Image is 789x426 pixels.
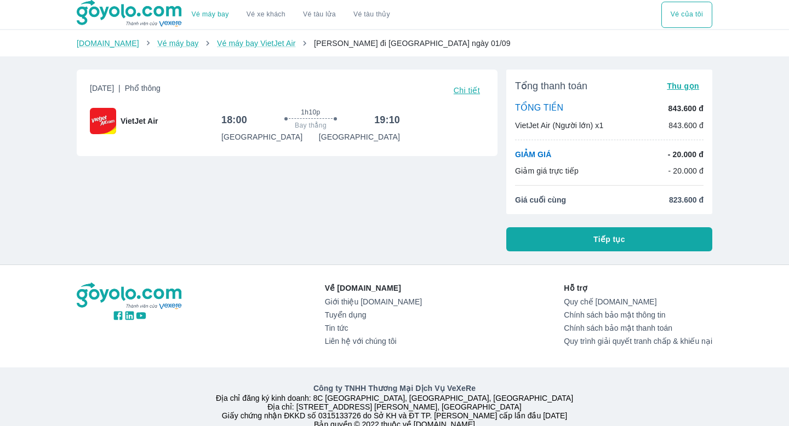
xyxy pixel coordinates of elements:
span: Chi tiết [454,86,480,95]
button: Vé tàu thủy [345,2,399,28]
a: Vé máy bay [192,10,229,19]
span: Tiếp tục [593,234,625,245]
p: - 20.000 đ [668,165,704,176]
button: Vé của tôi [661,2,712,28]
span: Thu gọn [667,82,699,90]
p: Công ty TNHH Thương Mại Dịch Vụ VeXeRe [79,383,710,394]
div: choose transportation mode [661,2,712,28]
a: Giới thiệu [DOMAIN_NAME] [325,297,422,306]
a: Quy chế [DOMAIN_NAME] [564,297,712,306]
button: Chi tiết [449,83,484,98]
a: Quy trình giải quyết tranh chấp & khiếu nại [564,337,712,346]
span: | [118,84,121,93]
p: TỔNG TIỀN [515,102,563,114]
a: Tin tức [325,324,422,332]
a: Chính sách bảo mật thông tin [564,310,712,319]
a: Vé xe khách [247,10,285,19]
p: 843.600 đ [668,120,704,131]
span: Phổ thông [125,84,161,93]
nav: breadcrumb [77,38,712,49]
a: Tuyển dụng [325,310,422,319]
p: [GEOGRAPHIC_DATA] [319,131,400,142]
a: Chính sách bảo mật thanh toán [564,324,712,332]
span: Bay thẳng [295,121,327,130]
span: Giá cuối cùng [515,194,566,205]
p: - 20.000 đ [668,149,704,160]
h6: 19:10 [374,113,400,126]
p: 843.600 đ [668,103,704,114]
a: Liên hệ với chúng tôi [325,337,422,346]
a: [DOMAIN_NAME] [77,39,139,48]
a: Vé tàu lửa [294,2,345,28]
span: 823.600 đ [669,194,704,205]
a: Vé máy bay VietJet Air [217,39,295,48]
p: Hỗ trợ [564,283,712,293]
span: Tổng thanh toán [515,79,587,93]
p: Giảm giá trực tiếp [515,165,579,176]
span: 1h10p [301,108,320,117]
button: Tiếp tục [506,227,712,251]
button: Thu gọn [662,78,704,94]
p: GIẢM GIÁ [515,149,551,160]
p: Về [DOMAIN_NAME] [325,283,422,293]
p: [GEOGRAPHIC_DATA] [221,131,302,142]
h6: 18:00 [221,113,247,126]
span: [DATE] [90,83,161,98]
img: logo [77,283,183,310]
div: choose transportation mode [183,2,399,28]
span: [PERSON_NAME] đi [GEOGRAPHIC_DATA] ngày 01/09 [314,39,511,48]
a: Vé máy bay [157,39,198,48]
p: VietJet Air (Người lớn) x1 [515,120,603,131]
span: VietJet Air [121,116,158,126]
